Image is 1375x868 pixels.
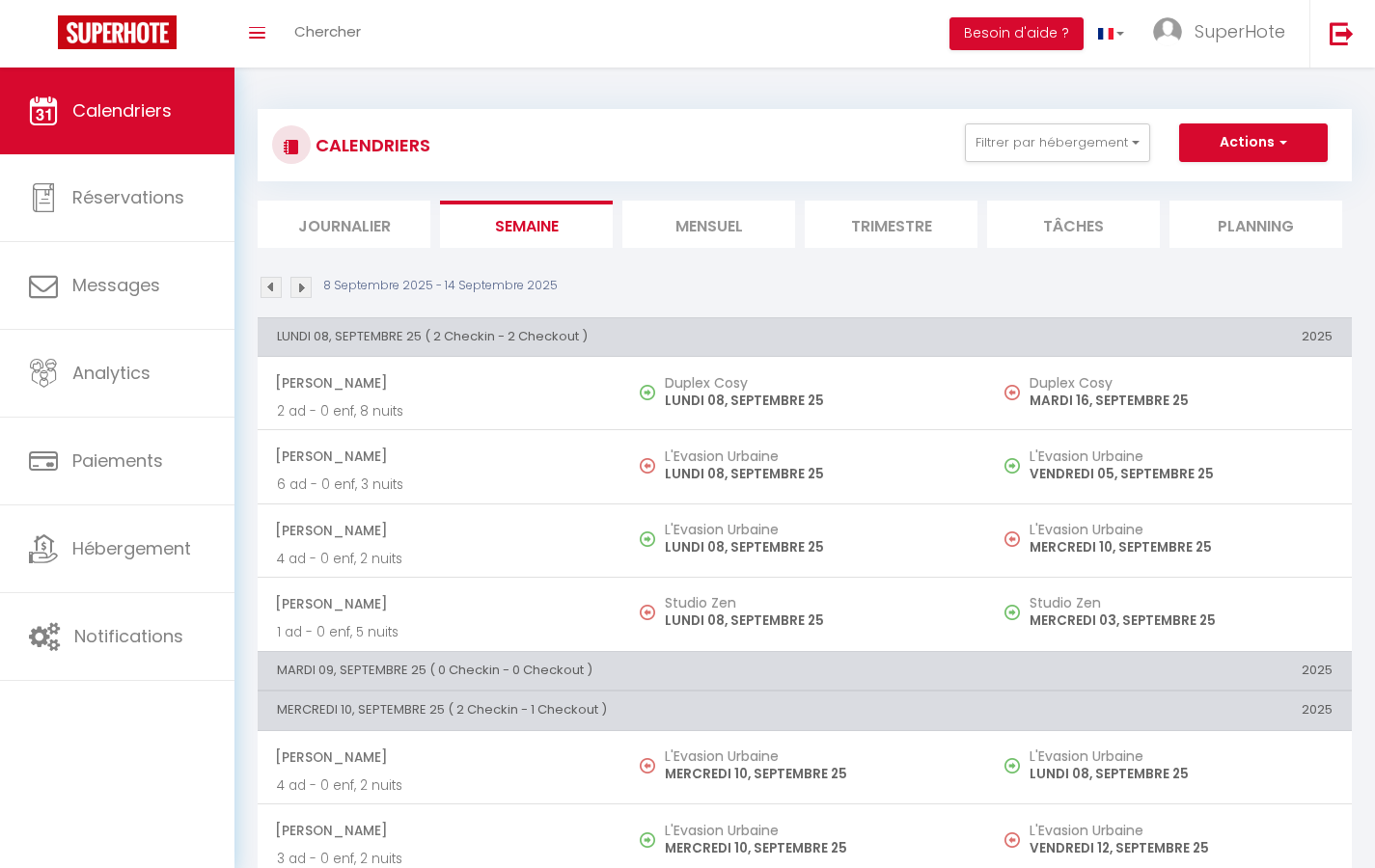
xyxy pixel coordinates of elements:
li: Tâches [987,201,1160,248]
li: Mensuel [622,201,795,248]
th: MARDI 09, SEPTEMBRE 25 ( 0 Checkin - 0 Checkout ) [258,651,987,690]
li: Trimestre [805,201,977,248]
h5: L'Evasion Urbaine [1030,522,1333,537]
img: NO IMAGE [640,605,655,620]
p: LUNDI 08, SEPTEMBRE 25 [665,391,968,411]
img: NO IMAGE [1004,832,1020,848]
p: VENDREDI 12, SEPTEMBRE 25 [1030,838,1333,858]
h5: L'Evasion Urbaine [665,823,968,838]
li: Planning [1169,201,1342,248]
p: MARDI 16, SEPTEMBRE 25 [1030,391,1333,411]
span: Paiements [72,448,163,473]
p: 4 ad - 0 enf, 2 nuits [277,775,603,796]
h5: Studio Zen [665,595,968,610]
span: Chercher [294,21,361,41]
p: 1 ad - 0 enf, 5 nuits [277,622,603,642]
img: NO IMAGE [1004,758,1020,773]
h5: L'Evasion Urbaine [1030,448,1333,464]
span: [PERSON_NAME] [275,739,603,775]
p: MERCREDI 10, SEPTEMBRE 25 [665,764,968,784]
p: LUNDI 08, SEPTEMBRE 25 [665,464,968,484]
button: Ouvrir le widget de chat LiveChat [15,8,73,66]
p: MERCREDI 10, SEPTEMBRE 25 [1030,537,1333,557]
p: 8 Septembre 2025 - 14 Septembre 2025 [323,277,558,295]
h5: Duplex Cosy [665,375,968,391]
h5: L'Evasion Urbaine [1030,823,1333,838]
th: 2025 [987,317,1352,356]
span: Hébergement [72,536,191,560]
h5: L'Evasion Urbaine [665,748,968,764]
span: [PERSON_NAME] [275,512,603,549]
img: ... [1153,17,1182,46]
span: [PERSON_NAME] [275,365,603,401]
img: NO IMAGE [1004,458,1020,474]
li: Journalier [258,201,430,248]
p: 4 ad - 0 enf, 2 nuits [277,549,603,569]
p: VENDREDI 05, SEPTEMBRE 25 [1030,464,1333,484]
p: LUNDI 08, SEPTEMBRE 25 [665,610,968,631]
h5: L'Evasion Urbaine [665,522,968,537]
span: Calendriers [72,98,172,122]
img: NO IMAGE [640,758,655,773]
p: 6 ad - 0 enf, 3 nuits [277,475,603,495]
h5: Duplex Cosy [1030,375,1333,391]
span: Notifications [74,624,183,648]
button: Filtrer par hébergement [965,123,1150,162]
p: MERCREDI 03, SEPTEMBRE 25 [1030,610,1333,631]
h3: CALENDRIERS [311,123,430,167]
span: [PERSON_NAME] [275,438,603,475]
button: Actions [1179,123,1328,162]
img: Super Booking [58,15,177,49]
p: LUNDI 08, SEPTEMBRE 25 [1030,764,1333,784]
p: MERCREDI 10, SEPTEMBRE 25 [665,838,968,858]
p: 2 ad - 0 enf, 8 nuits [277,401,603,421]
span: SuperHote [1195,19,1285,43]
th: LUNDI 08, SEPTEMBRE 25 ( 2 Checkin - 2 Checkout ) [258,317,987,356]
span: Analytics [72,361,151,385]
span: [PERSON_NAME] [275,812,603,849]
img: NO IMAGE [640,458,655,474]
li: Semaine [440,201,613,248]
img: NO IMAGE [1004,605,1020,620]
p: LUNDI 08, SEPTEMBRE 25 [665,537,968,557]
img: logout [1330,21,1354,45]
span: Messages [72,273,160,297]
h5: L'Evasion Urbaine [665,448,968,464]
h5: L'Evasion Urbaine [1030,748,1333,764]
th: 2025 [987,692,1352,730]
th: 2025 [987,651,1352,690]
h5: Studio Zen [1030,595,1333,610]
span: [PERSON_NAME] [275,585,603,622]
img: NO IMAGE [1004,385,1020,400]
img: NO IMAGE [1004,531,1020,547]
span: Réservations [72,185,184,209]
button: Besoin d'aide ? [949,17,1084,50]
th: MERCREDI 10, SEPTEMBRE 25 ( 2 Checkin - 1 Checkout ) [258,692,987,730]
